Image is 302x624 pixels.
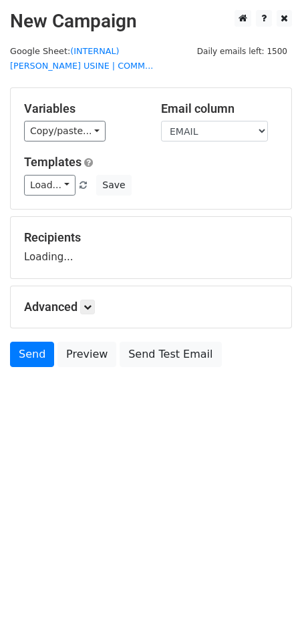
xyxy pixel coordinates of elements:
[161,101,278,116] h5: Email column
[10,10,292,33] h2: New Campaign
[10,342,54,367] a: Send
[96,175,131,196] button: Save
[10,46,153,71] a: (INTERNAL) [PERSON_NAME] USINE | COMM...
[24,300,278,314] h5: Advanced
[24,101,141,116] h5: Variables
[24,121,106,141] a: Copy/paste...
[192,44,292,59] span: Daily emails left: 1500
[57,342,116,367] a: Preview
[24,155,82,169] a: Templates
[24,175,75,196] a: Load...
[24,230,278,245] h5: Recipients
[10,46,153,71] small: Google Sheet:
[24,230,278,265] div: Loading...
[120,342,221,367] a: Send Test Email
[192,46,292,56] a: Daily emails left: 1500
